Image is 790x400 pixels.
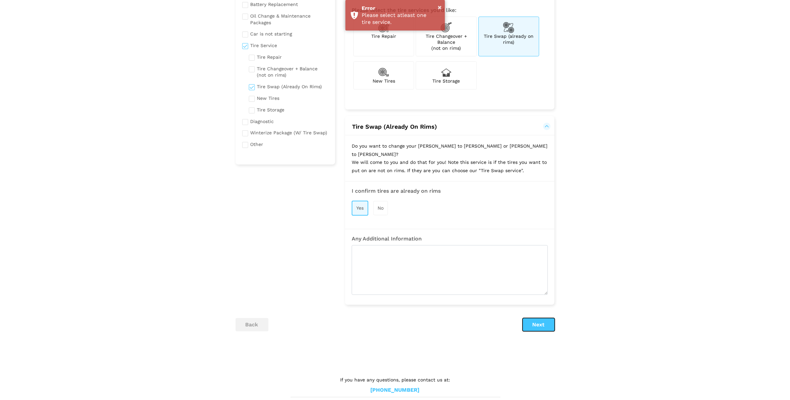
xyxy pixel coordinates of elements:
span: Tire Swap (already on rims) [484,33,534,45]
span: Tire Changeover + Balance (not on rims) [426,33,467,51]
span: Tire Repair [371,33,396,39]
button: back [236,318,268,331]
div: Error [362,5,440,12]
a: [PHONE_NUMBER] [371,387,420,394]
h3: Any Additional Information [352,236,548,242]
button: × [438,3,442,12]
p: Do you want to change your [PERSON_NAME] to [PERSON_NAME] or [PERSON_NAME] to [PERSON_NAME]? We w... [345,135,554,181]
span: Yes [356,205,364,211]
span: Tire Storage [433,78,460,84]
button: Tire Swap (Already On Rims) [352,123,548,131]
span: No [378,205,384,211]
button: Next [523,318,555,331]
div: Please select atleast one tire service. [362,12,440,26]
p: If you have any questions, please contact us at: [291,376,500,383]
h3: I confirm tires are already on rims [352,188,548,194]
span: New Tires [373,78,395,84]
span: Tire Swap (Already On Rims) [352,123,437,130]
